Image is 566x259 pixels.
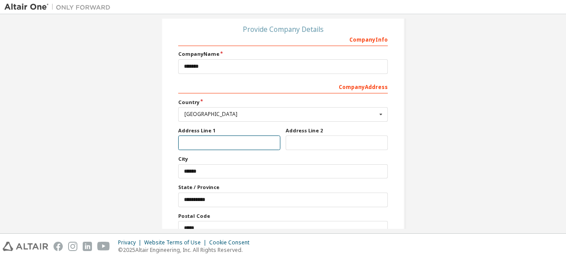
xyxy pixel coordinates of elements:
img: youtube.svg [97,242,110,251]
label: Postal Code [178,213,388,220]
img: altair_logo.svg [3,242,48,251]
label: Company Name [178,50,388,58]
img: instagram.svg [68,242,77,251]
div: Company Address [178,79,388,93]
div: Privacy [118,239,144,246]
div: [GEOGRAPHIC_DATA] [184,112,377,117]
label: Address Line 1 [178,127,280,134]
label: City [178,155,388,162]
img: facebook.svg [54,242,63,251]
div: Cookie Consent [209,239,255,246]
label: Country [178,99,388,106]
label: State / Province [178,184,388,191]
p: © 2025 Altair Engineering, Inc. All Rights Reserved. [118,246,255,254]
img: Altair One [4,3,115,12]
div: Website Terms of Use [144,239,209,246]
div: Company Info [178,32,388,46]
label: Address Line 2 [286,127,388,134]
div: Provide Company Details [178,27,388,32]
img: linkedin.svg [83,242,92,251]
